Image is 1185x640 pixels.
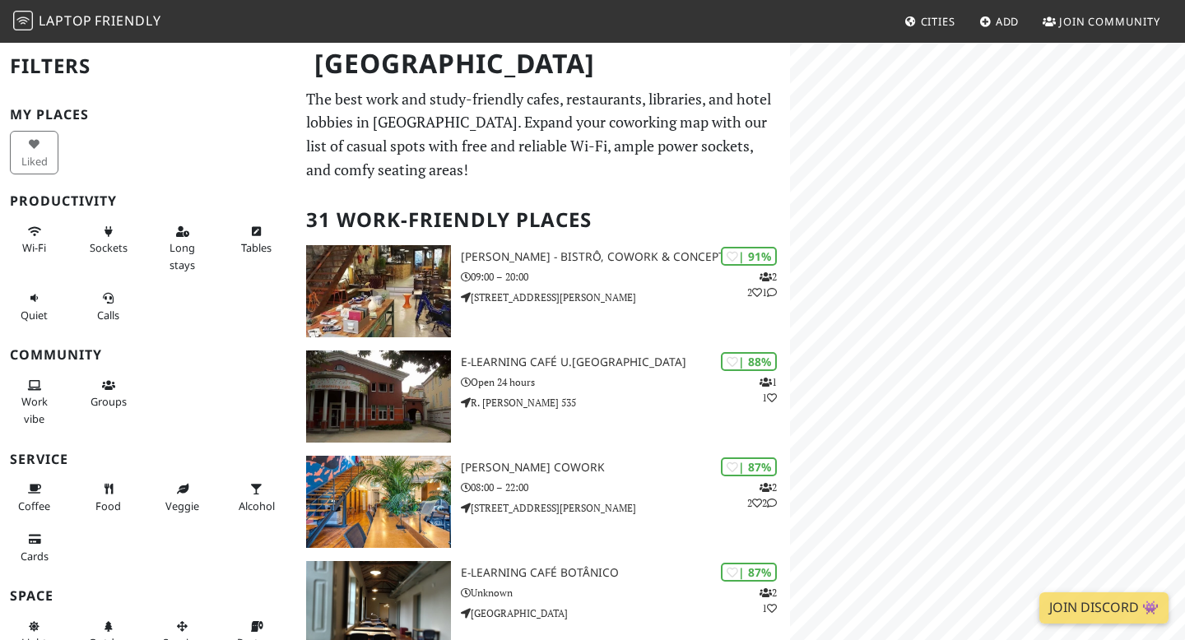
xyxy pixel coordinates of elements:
span: Join Community [1059,14,1160,29]
span: Friendly [95,12,160,30]
button: Veggie [158,475,207,519]
h3: Productivity [10,193,286,209]
span: Cities [921,14,955,29]
span: Laptop [39,12,92,30]
img: LaptopFriendly [13,11,33,30]
h2: 31 Work-Friendly Places [306,195,780,245]
p: [STREET_ADDRESS][PERSON_NAME] [461,500,790,516]
h3: Community [10,347,286,363]
span: Veggie [165,499,199,513]
div: | 87% [721,563,777,582]
p: Unknown [461,585,790,601]
button: Tables [232,218,281,262]
p: 2 1 [760,585,777,616]
span: Add [996,14,1020,29]
span: Coffee [18,499,50,513]
a: Join Discord 👾 [1039,592,1169,624]
h1: [GEOGRAPHIC_DATA] [301,41,787,86]
a: Add [973,7,1026,36]
button: Work vibe [10,372,58,432]
a: e-learning Café U.Porto | 88% 11 e-learning Café U.[GEOGRAPHIC_DATA] Open 24 hours R. [PERSON_NAM... [296,350,790,443]
button: Calls [84,285,132,328]
p: [GEOGRAPHIC_DATA] [461,605,790,621]
button: Groups [84,372,132,415]
p: 2 2 2 [747,480,777,511]
h3: [PERSON_NAME] CoWork [461,461,790,475]
h3: [PERSON_NAME] - Bistrô, Cowork & Concept Store [461,250,790,264]
a: Almada Ponto - Bistrô, Cowork & Concept Store | 91% 221 [PERSON_NAME] - Bistrô, Cowork & Concept ... [296,245,790,337]
span: Video/audio calls [97,308,119,322]
span: Group tables [91,394,127,409]
button: Cards [10,526,58,569]
span: Quiet [21,308,48,322]
p: The best work and study-friendly cafes, restaurants, libraries, and hotel lobbies in [GEOGRAPHIC_... [306,87,780,182]
h3: Service [10,452,286,467]
button: Wi-Fi [10,218,58,262]
a: Join Community [1036,7,1167,36]
p: 08:00 – 22:00 [461,480,790,495]
img: Selina Navis CoWork [306,456,451,548]
a: LaptopFriendly LaptopFriendly [13,7,161,36]
button: Coffee [10,475,58,519]
span: Food [95,499,121,513]
a: Selina Navis CoWork | 87% 222 [PERSON_NAME] CoWork 08:00 – 22:00 [STREET_ADDRESS][PERSON_NAME] [296,456,790,548]
h3: E-learning Café Botânico [461,566,790,580]
button: Sockets [84,218,132,262]
div: | 88% [721,352,777,371]
h3: e-learning Café U.[GEOGRAPHIC_DATA] [461,355,790,369]
p: Open 24 hours [461,374,790,390]
span: Credit cards [21,549,49,563]
div: | 91% [721,247,777,266]
h3: Space [10,588,286,604]
div: | 87% [721,457,777,476]
span: People working [21,394,48,425]
p: R. [PERSON_NAME] 535 [461,395,790,410]
span: Work-friendly tables [241,240,272,255]
span: Long stays [170,240,195,271]
span: Power sockets [90,240,128,255]
p: 1 1 [760,374,777,406]
p: 09:00 – 20:00 [461,269,790,285]
span: Alcohol [239,499,275,513]
a: Cities [898,7,962,36]
img: e-learning Café U.Porto [306,350,451,443]
h3: My Places [10,107,286,123]
span: Stable Wi-Fi [22,240,46,255]
p: [STREET_ADDRESS][PERSON_NAME] [461,290,790,305]
img: Almada Ponto - Bistrô, Cowork & Concept Store [306,245,451,337]
button: Food [84,475,132,519]
button: Long stays [158,218,207,278]
button: Alcohol [232,475,281,519]
button: Quiet [10,285,58,328]
h2: Filters [10,41,286,91]
p: 2 2 1 [747,269,777,300]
